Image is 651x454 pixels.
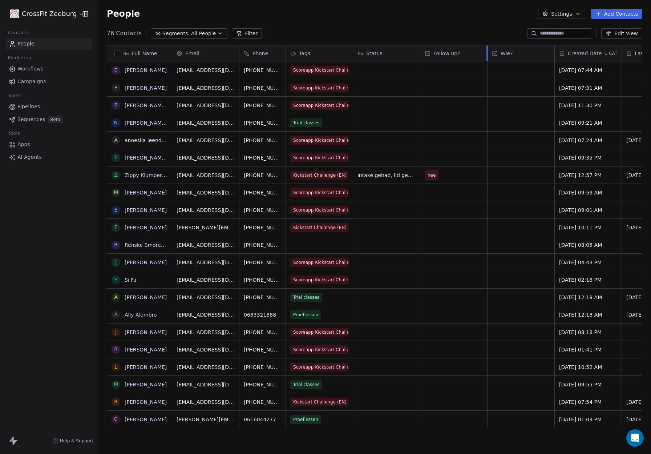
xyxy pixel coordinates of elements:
[290,171,348,180] span: Kickstart Challenge (EN)
[177,346,235,353] span: [EMAIL_ADDRESS][DOMAIN_NAME]
[177,189,235,196] span: [EMAIL_ADDRESS][DOMAIN_NAME]
[591,9,642,19] button: Add Contacts
[177,259,235,266] span: [EMAIL_ADDRESS][DOMAIN_NAME]
[177,102,235,109] span: [EMAIL_ADDRESS][DOMAIN_NAME]
[244,206,281,214] span: [PHONE_NUMBER]
[609,51,617,56] span: CAT
[114,84,117,92] div: F
[290,136,348,145] span: Scoreapp Kickstart Challenge
[244,67,281,74] span: [PHONE_NUMBER]
[6,76,92,88] a: Campaigns
[290,415,321,424] span: Proeflessen
[125,155,211,161] a: [PERSON_NAME] [PERSON_NAME]
[125,329,167,335] a: [PERSON_NAME]
[559,102,617,109] span: [DATE] 11:30 PM
[114,398,118,406] div: R
[244,398,281,406] span: [PHONE_NUMBER]
[177,398,235,406] span: [EMAIL_ADDRESS][DOMAIN_NAME]
[559,398,617,406] span: [DATE] 07:54 PM
[244,311,281,318] span: 0683321888
[559,259,617,266] span: [DATE] 04:43 PM
[125,312,157,318] a: Ally Alombro
[125,242,176,248] a: Renske Smorenburg
[6,63,92,75] a: Workflows
[559,172,617,179] span: [DATE] 12:57 PM
[125,294,167,300] a: [PERSON_NAME]
[48,116,62,123] span: Beta
[125,277,137,283] a: Si Fa
[290,223,348,232] span: Kickstart Challenge (EN)
[177,172,235,179] span: [EMAIL_ADDRESS][DOMAIN_NAME]
[626,429,644,447] div: Open Intercom Messenger
[559,189,617,196] span: [DATE] 09:59 AM
[5,27,32,38] span: Contacts
[6,101,92,113] a: Pipelines
[559,241,617,249] span: [DATE] 08:05 AM
[538,9,585,19] button: Settings
[177,119,235,126] span: [EMAIL_ADDRESS][DOMAIN_NAME]
[17,65,44,73] span: Workflows
[244,119,281,126] span: [PHONE_NUMBER]
[17,78,46,85] span: Campaigns
[290,258,348,267] span: Scoreapp Kickstart Challenge
[559,154,617,161] span: [DATE] 09:35 PM
[172,45,239,61] div: Email
[22,9,77,19] span: CrossFit Zeeburg
[428,172,436,179] span: nee
[177,329,235,336] span: [EMAIL_ADDRESS][DOMAIN_NAME]
[6,151,92,163] a: AI Agents
[299,50,310,57] span: Tags
[6,38,92,50] a: People
[10,9,19,18] img: logo%20website.jpg
[244,172,281,179] span: [PHONE_NUMBER]
[114,415,118,423] div: C
[244,294,281,301] span: [PHONE_NUMBER]
[244,416,281,423] span: 0616044277
[17,116,45,123] span: Sequences
[433,50,460,57] span: Follow up?
[286,45,353,61] div: Tags
[177,416,235,423] span: [PERSON_NAME][EMAIL_ADDRESS][DOMAIN_NAME]
[353,45,420,61] div: Status
[114,346,118,353] div: R
[244,137,281,144] span: [PHONE_NUMBER]
[125,417,167,422] a: [PERSON_NAME]
[125,120,211,126] a: [PERSON_NAME] [PERSON_NAME]
[125,190,167,196] a: [PERSON_NAME]
[290,328,348,337] span: Scoreapp Kickstart Challenge
[244,259,281,266] span: [PHONE_NUMBER]
[107,29,142,38] span: 76 Contacts
[125,85,167,91] a: [PERSON_NAME]
[559,416,617,423] span: [DATE] 01:03 PM
[114,241,118,249] div: R
[559,206,617,214] span: [DATE] 09:01 AM
[244,381,281,388] span: [PHONE_NUMBER]
[177,154,235,161] span: [EMAIL_ADDRESS][DOMAIN_NAME]
[125,347,167,353] a: [PERSON_NAME]
[17,141,30,148] span: Apps
[244,84,281,92] span: [PHONE_NUMBER]
[244,276,281,284] span: [PHONE_NUMBER]
[559,84,617,92] span: [DATE] 07:31 AM
[125,67,167,73] a: [PERSON_NAME]
[162,30,190,37] span: Segments:
[559,119,617,126] span: [DATE] 09:21 AM
[420,45,487,61] div: Follow up?
[114,293,118,301] div: A
[114,154,117,161] div: f
[290,363,348,371] span: Scoreapp Kickstart Challenge
[177,363,235,371] span: [EMAIL_ADDRESS][DOMAIN_NAME]
[559,276,617,284] span: [DATE] 02:18 PM
[185,50,199,57] span: Email
[125,225,167,230] a: [PERSON_NAME]
[290,66,348,75] span: Scoreapp Kickstart Challenge
[114,171,118,179] div: Z
[244,154,281,161] span: [PHONE_NUMBER]
[559,363,617,371] span: [DATE] 10:52 AM
[114,381,118,388] div: M
[559,137,617,144] span: [DATE] 07:24 AM
[177,84,235,92] span: [EMAIL_ADDRESS][DOMAIN_NAME]
[244,346,281,353] span: [PHONE_NUMBER]
[125,137,169,143] a: anoeska leenders
[17,103,40,111] span: Pipelines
